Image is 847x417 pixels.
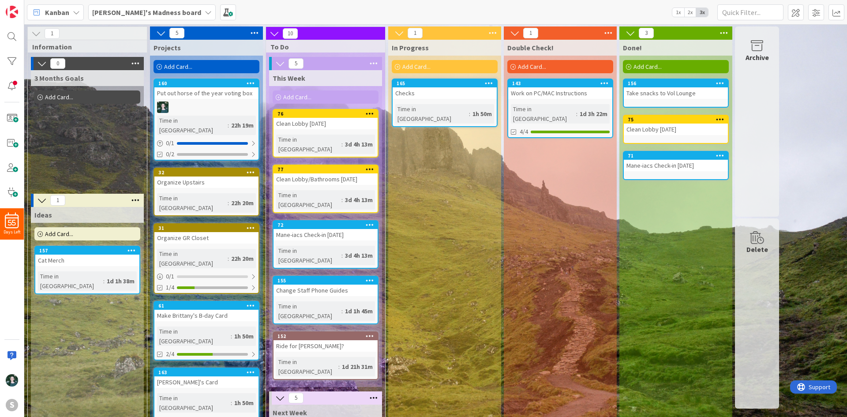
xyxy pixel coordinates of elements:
[34,210,52,219] span: Ideas
[624,160,728,171] div: Mane-iacs Check-in [DATE]
[276,190,341,210] div: Time in [GEOGRAPHIC_DATA]
[684,8,696,17] span: 2x
[157,101,169,113] img: KM
[154,302,259,310] div: 61
[397,80,497,86] div: 165
[158,369,259,376] div: 163
[274,118,378,129] div: Clean Lobby [DATE]
[154,169,259,177] div: 32
[277,111,378,117] div: 76
[154,79,259,87] div: 160
[228,120,229,130] span: :
[341,195,343,205] span: :
[274,110,378,129] div: 76Clean Lobby [DATE]
[511,104,576,124] div: Time in [GEOGRAPHIC_DATA]
[229,198,256,208] div: 22h 20m
[157,116,228,135] div: Time in [GEOGRAPHIC_DATA]
[154,224,259,232] div: 31
[577,109,610,119] div: 1d 3h 22m
[393,79,497,87] div: 165
[154,302,259,321] div: 61Make Brittany's B-day Card
[392,43,429,52] span: In Progress
[274,221,378,229] div: 72
[228,254,229,263] span: :
[623,43,642,52] span: Done!
[746,52,769,63] div: Archive
[154,43,181,52] span: Projects
[154,177,259,188] div: Organize Upstairs
[624,152,728,160] div: 71
[157,249,228,268] div: Time in [GEOGRAPHIC_DATA]
[35,255,139,266] div: Cat Merch
[154,232,259,244] div: Organize GR Closet
[746,244,768,255] div: Delete
[289,58,304,69] span: 5
[39,248,139,254] div: 157
[166,349,174,359] span: 2/4
[624,116,728,124] div: 75
[105,276,137,286] div: 1d 1h 38m
[340,362,375,372] div: 1d 21h 31m
[523,28,538,38] span: 1
[38,271,103,291] div: Time in [GEOGRAPHIC_DATA]
[166,272,174,281] span: 0 / 1
[518,63,546,71] span: Add Card...
[393,79,497,99] div: 165Checks
[338,362,340,372] span: :
[35,247,139,266] div: 157Cat Merch
[717,4,783,20] input: Quick Filter...
[276,301,341,321] div: Time in [GEOGRAPHIC_DATA]
[157,327,231,346] div: Time in [GEOGRAPHIC_DATA]
[154,376,259,388] div: [PERSON_NAME]'s Card
[154,224,259,244] div: 31Organize GR Closet
[158,303,259,309] div: 61
[624,124,728,135] div: Clean Lobby [DATE]
[274,229,378,240] div: Mane-iacs Check-in [DATE]
[103,276,105,286] span: :
[520,127,528,136] span: 4/4
[628,153,728,159] div: 71
[276,357,338,376] div: Time in [GEOGRAPHIC_DATA]
[508,87,612,99] div: Work on PC/MAC Instructions
[92,8,201,17] b: [PERSON_NAME]'s Madness board
[34,74,84,83] span: 3 Months Goals
[19,1,40,12] span: Support
[408,28,423,38] span: 1
[45,93,73,101] span: Add Card...
[157,393,231,413] div: Time in [GEOGRAPHIC_DATA]
[154,138,259,149] div: 0/1
[274,332,378,352] div: 152Ride for [PERSON_NAME]?
[276,135,341,154] div: Time in [GEOGRAPHIC_DATA]
[6,6,18,18] img: Visit kanbanzone.com
[231,331,232,341] span: :
[277,278,378,284] div: 155
[50,58,65,69] span: 0
[402,63,431,71] span: Add Card...
[624,79,728,87] div: 156
[277,222,378,228] div: 72
[508,79,612,99] div: 143Work on PC/MAC Instructions
[50,195,65,206] span: 1
[166,150,174,159] span: 0/2
[154,368,259,376] div: 163
[6,374,18,387] img: KM
[470,109,494,119] div: 1h 50m
[277,166,378,173] div: 77
[157,193,228,213] div: Time in [GEOGRAPHIC_DATA]
[508,79,612,87] div: 143
[276,246,341,265] div: Time in [GEOGRAPHIC_DATA]
[158,225,259,231] div: 31
[6,399,18,411] div: S
[576,109,577,119] span: :
[164,63,192,71] span: Add Card...
[35,247,139,255] div: 157
[624,87,728,99] div: Take snacks to Vol Lounge
[343,306,375,316] div: 1d 1h 45m
[229,254,256,263] div: 22h 20m
[273,74,305,83] span: This Week
[672,8,684,17] span: 1x
[341,251,343,260] span: :
[343,139,375,149] div: 3d 4h 13m
[469,109,470,119] span: :
[154,169,259,188] div: 32Organize Upstairs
